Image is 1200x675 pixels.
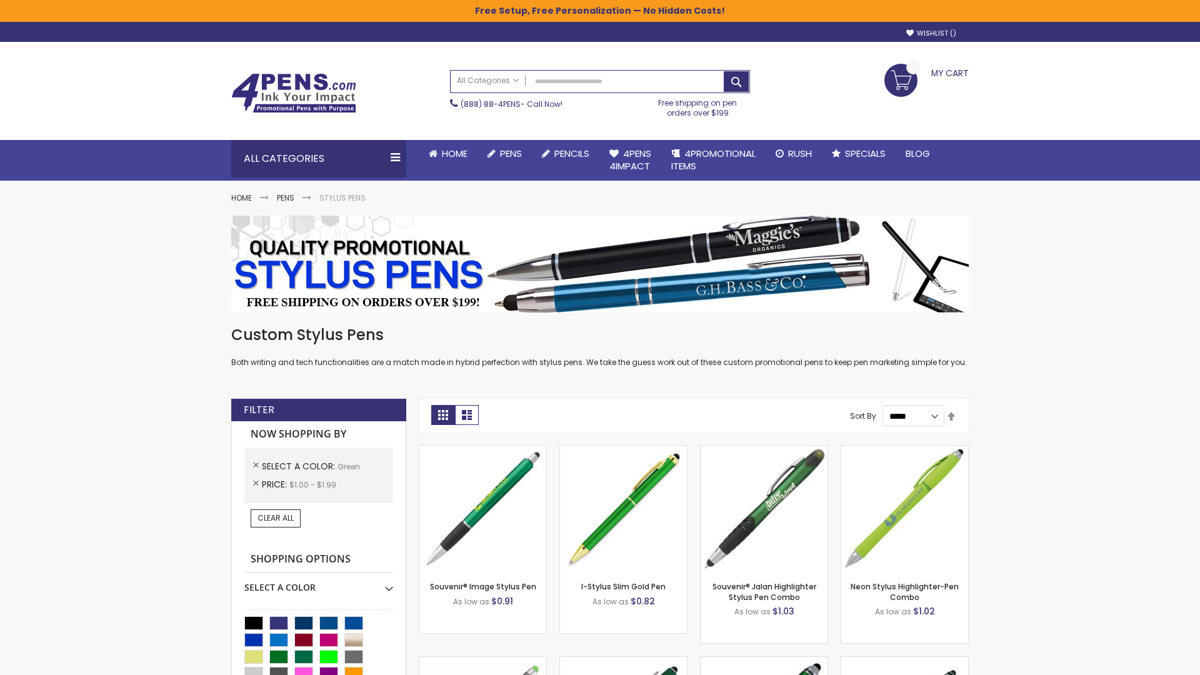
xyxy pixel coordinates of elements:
[500,147,522,160] span: Pens
[646,93,751,118] div: Free shipping on pen orders over $199
[592,596,629,607] span: As low as
[560,656,687,667] a: Custom Soft Touch® Metal Pens with Stylus-Green
[231,192,252,203] a: Home
[581,581,666,592] a: I-Stylus Slim Gold Pen
[906,29,956,38] a: Wishlist
[661,140,766,181] a: 4PROMOTIONALITEMS
[701,656,827,667] a: Kyra Pen with Stylus and Flashlight-Green
[461,99,562,109] span: - Call Now!
[244,546,393,573] strong: Shopping Options
[896,140,940,167] a: Blog
[822,140,896,167] a: Specials
[244,403,274,417] strong: Filter
[419,445,546,456] a: Souvenir® Image Stylus Pen-Green
[906,147,930,160] span: Blog
[231,325,969,345] h1: Custom Stylus Pens
[231,140,406,177] div: All Categories
[772,605,794,617] span: $1.03
[319,192,366,203] strong: Stylus Pens
[841,656,968,667] a: Colter Stylus Twist Metal Pen-Green
[851,581,959,602] a: Neon Stylus Highlighter-Pen Combo
[231,325,969,368] div: Both writing and tech functionalities are a match made in hybrid perfection with stylus pens. We ...
[712,581,816,602] a: Souvenir® Jalan Highlighter Stylus Pen Combo
[257,512,294,523] span: Clear All
[419,656,546,667] a: Islander Softy Gel with Stylus - ColorJet Imprint-Green
[277,192,294,203] a: Pens
[841,446,968,572] img: Neon Stylus Highlighter-Pen Combo-Green
[554,147,589,160] span: Pencils
[231,73,356,113] img: 4Pens Custom Pens and Promotional Products
[477,140,532,167] a: Pens
[453,596,489,607] span: As low as
[244,421,393,447] strong: Now Shopping by
[875,606,911,617] span: As low as
[560,446,687,572] img: I-Stylus Slim Gold-Green
[457,76,519,86] span: All Categories
[631,595,655,607] span: $0.82
[262,460,337,472] span: Select A Color
[701,446,827,572] img: Souvenir® Jalan Highlighter Stylus Pen Combo-Green
[231,216,969,312] img: Stylus Pens
[461,99,521,109] a: (888) 88-4PENS
[560,445,687,456] a: I-Stylus Slim Gold-Green
[599,140,661,181] a: 4Pens4impact
[451,71,526,91] a: All Categories
[671,147,756,172] span: 4PROMOTIONAL ITEMS
[850,411,876,421] label: Sort By
[442,147,467,160] span: Home
[491,595,513,607] span: $0.91
[788,147,812,160] span: Rush
[419,446,546,572] img: Souvenir® Image Stylus Pen-Green
[431,405,455,425] strong: Grid
[262,478,289,491] span: Price
[701,445,827,456] a: Souvenir® Jalan Highlighter Stylus Pen Combo-Green
[913,605,935,617] span: $1.02
[251,509,301,527] a: Clear All
[609,147,651,172] span: 4Pens 4impact
[532,140,599,167] a: Pencils
[841,445,968,456] a: Neon Stylus Highlighter-Pen Combo-Green
[430,581,536,592] a: Souvenir® Image Stylus Pen
[845,147,886,160] span: Specials
[244,572,393,594] div: Select A Color
[337,461,360,472] span: Green
[766,140,822,167] a: Rush
[419,140,477,167] a: Home
[289,479,336,490] span: $1.00 - $1.99
[734,606,771,617] span: As low as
